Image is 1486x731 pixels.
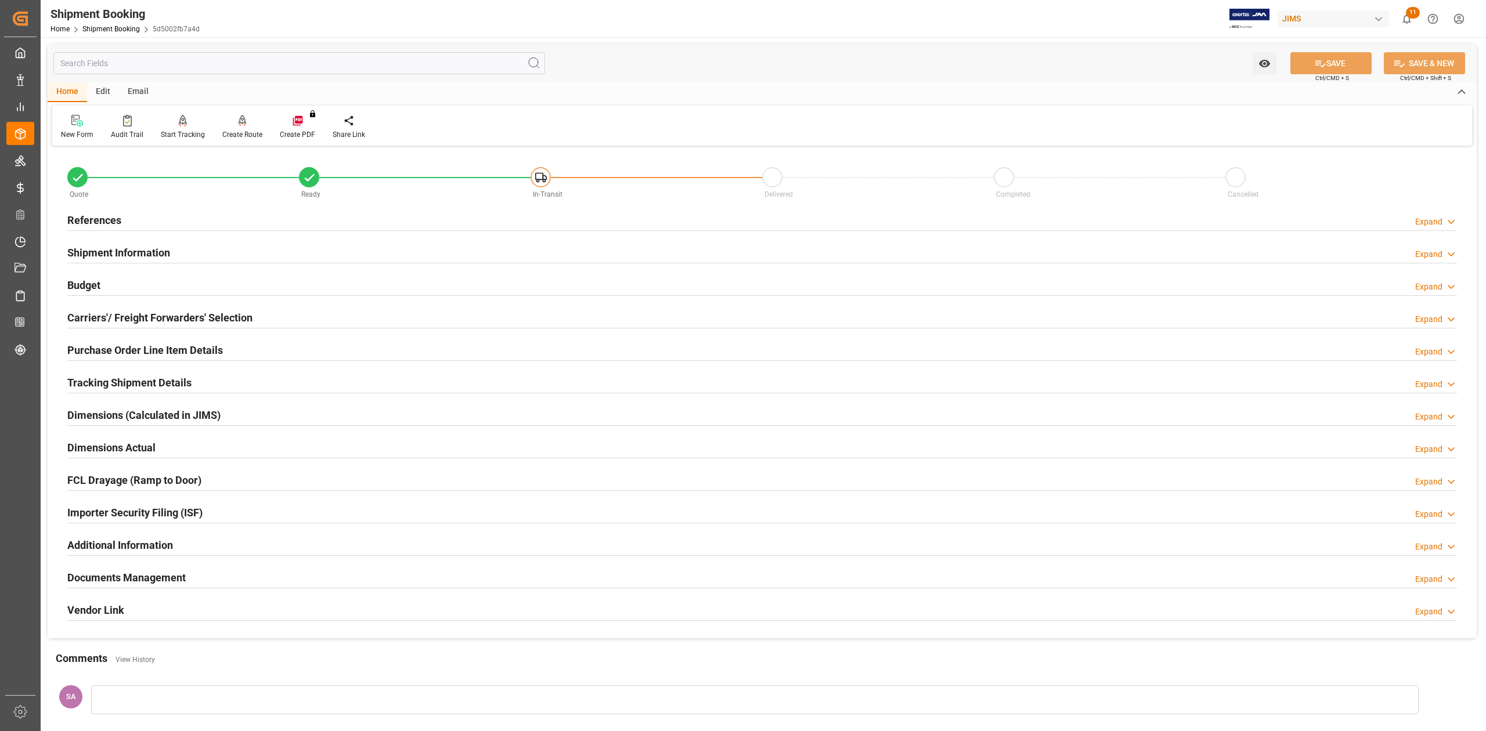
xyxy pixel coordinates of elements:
h2: References [67,212,121,228]
h2: Comments [56,650,107,666]
div: Expand [1415,313,1442,325]
h2: Additional Information [67,537,173,553]
div: Email [119,82,157,102]
span: Cancelled [1228,190,1258,198]
h2: Carriers'/ Freight Forwarders' Selection [67,310,253,325]
a: View History [116,656,155,664]
h2: Vendor Link [67,602,124,618]
div: Expand [1415,248,1442,260]
div: Expand [1415,378,1442,390]
h2: Dimensions Actual [67,440,156,455]
h2: Shipment Information [67,245,170,260]
h2: Importer Security Filing (ISF) [67,505,203,520]
div: Expand [1415,541,1442,553]
span: Ctrl/CMD + S [1315,74,1349,82]
span: Quote [70,190,88,198]
span: SA [66,692,76,701]
span: Completed [996,190,1030,198]
button: SAVE & NEW [1384,52,1465,74]
div: Expand [1415,508,1442,520]
div: Expand [1415,216,1442,228]
button: show 11 new notifications [1394,6,1420,32]
h2: Documents Management [67,570,186,585]
div: Create Route [222,129,262,140]
div: Expand [1415,573,1442,585]
div: New Form [61,129,93,140]
h2: Budget [67,277,100,293]
div: Expand [1415,346,1442,358]
span: In-Transit [533,190,562,198]
button: open menu [1253,52,1276,74]
h2: Tracking Shipment Details [67,375,192,390]
div: Expand [1415,606,1442,618]
div: JIMS [1278,10,1389,27]
span: 11 [1406,7,1420,19]
div: Expand [1415,281,1442,293]
div: Expand [1415,443,1442,455]
span: Ready [301,190,320,198]
div: Home [48,82,87,102]
span: Delivered [764,190,793,198]
h2: FCL Drayage (Ramp to Door) [67,472,201,488]
div: Edit [87,82,119,102]
h2: Purchase Order Line Item Details [67,342,223,358]
button: JIMS [1278,8,1394,30]
a: Shipment Booking [82,25,140,33]
button: SAVE [1290,52,1372,74]
a: Home [51,25,70,33]
h2: Dimensions (Calculated in JIMS) [67,407,221,423]
div: Expand [1415,411,1442,423]
div: Start Tracking [161,129,205,140]
button: Help Center [1420,6,1446,32]
span: Ctrl/CMD + Shift + S [1400,74,1451,82]
img: Exertis%20JAM%20-%20Email%20Logo.jpg_1722504956.jpg [1229,9,1269,29]
div: Audit Trail [111,129,143,140]
div: Share Link [333,129,365,140]
div: Shipment Booking [51,5,200,23]
div: Expand [1415,476,1442,488]
input: Search Fields [53,52,545,74]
